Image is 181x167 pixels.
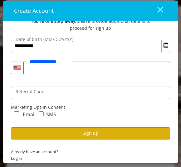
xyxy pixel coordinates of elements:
[39,111,44,116] input: marketing_sms_concern
[23,111,36,119] label: Email
[46,111,56,119] label: SMS
[11,87,170,99] input: ReferralCode
[11,155,170,162] span: Log in
[14,7,54,14] span: Create Account
[11,40,170,52] input: DateOfBirth
[31,18,76,25] b: You're one step away,
[150,6,163,16] div: close dialog
[11,149,170,155] span: Already have an account?
[11,104,170,111] div: Marketing Opt-in Consent
[11,62,23,74] div: Country
[14,111,19,116] input: marketing_email_concern
[12,88,47,95] label: Referral Code
[12,36,76,43] label: Date of birth (MM/DD/YYYY)
[11,25,170,32] div: proceed for sign up
[146,4,167,17] button: close dialog
[162,40,170,51] button: Open Calendar
[11,18,170,25] div: please provide additional details to
[11,127,170,139] button: Sign up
